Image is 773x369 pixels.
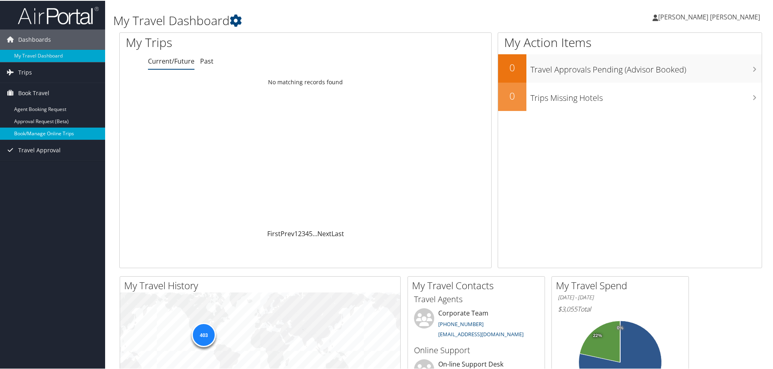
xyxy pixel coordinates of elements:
[18,62,32,82] span: Trips
[498,82,762,110] a: 0Trips Missing Hotels
[556,278,689,292] h2: My Travel Spend
[309,228,313,237] a: 5
[124,278,400,292] h2: My Travel History
[18,29,51,49] span: Dashboards
[593,333,602,337] tspan: 22%
[498,33,762,50] h1: My Action Items
[120,74,491,89] td: No matching records found
[200,56,213,65] a: Past
[498,53,762,82] a: 0Travel Approvals Pending (Advisor Booked)
[313,228,317,237] span: …
[412,278,545,292] h2: My Travel Contacts
[530,59,762,75] h3: Travel Approvals Pending (Advisor Booked)
[302,228,305,237] a: 3
[498,88,526,102] h2: 0
[317,228,332,237] a: Next
[498,60,526,74] h2: 0
[18,5,99,24] img: airportal-logo.png
[558,293,682,301] h6: [DATE] - [DATE]
[18,82,49,102] span: Book Travel
[294,228,298,237] a: 1
[414,293,539,304] h3: Travel Agents
[113,11,550,28] h1: My Travel Dashboard
[267,228,281,237] a: First
[126,33,330,50] h1: My Trips
[653,4,768,28] a: [PERSON_NAME] [PERSON_NAME]
[658,12,760,21] span: [PERSON_NAME] [PERSON_NAME]
[18,139,61,160] span: Travel Approval
[438,330,524,337] a: [EMAIL_ADDRESS][DOMAIN_NAME]
[558,304,577,313] span: $3,055
[414,344,539,355] h3: Online Support
[332,228,344,237] a: Last
[298,228,302,237] a: 2
[530,87,762,103] h3: Trips Missing Hotels
[410,307,543,341] li: Corporate Team
[148,56,194,65] a: Current/Future
[281,228,294,237] a: Prev
[305,228,309,237] a: 4
[192,322,216,346] div: 403
[558,304,682,313] h6: Total
[617,325,623,330] tspan: 0%
[438,320,484,327] a: [PHONE_NUMBER]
